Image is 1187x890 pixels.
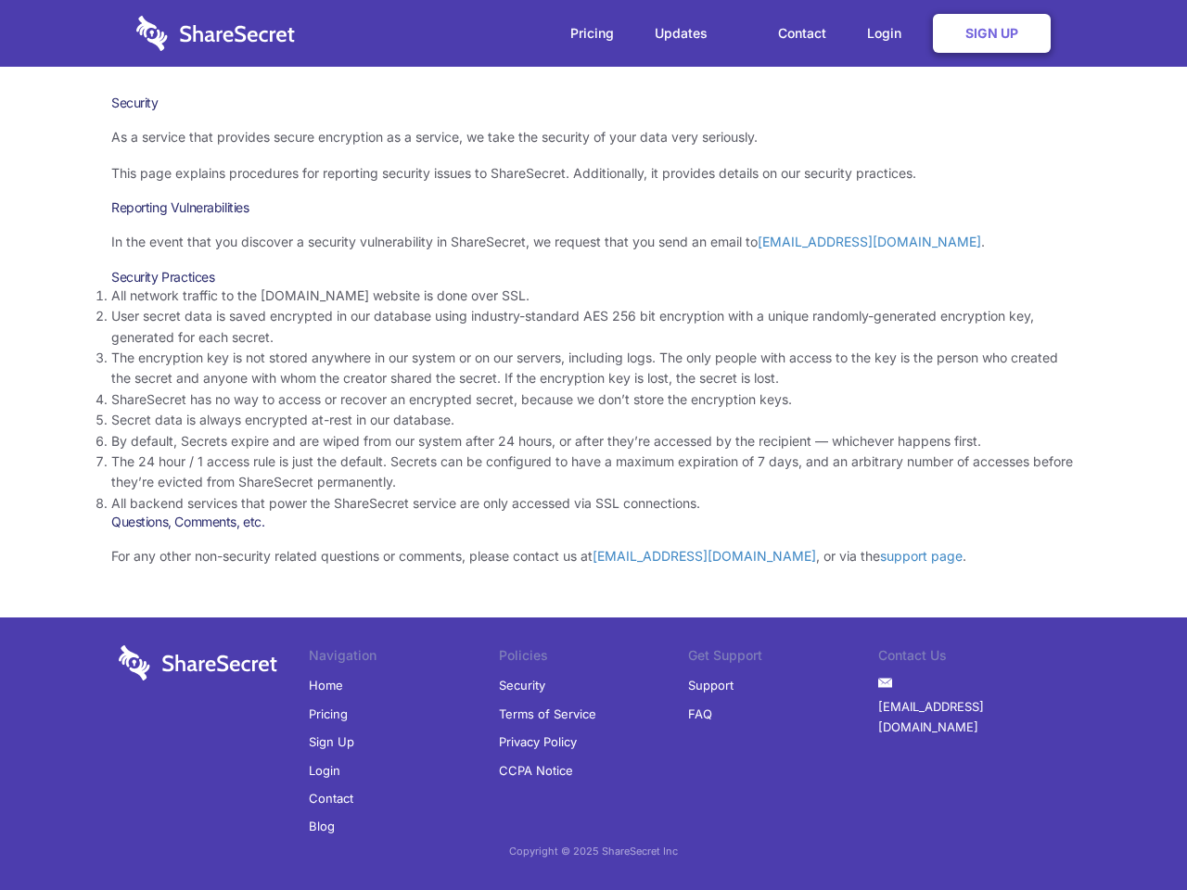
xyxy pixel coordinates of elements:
[309,784,353,812] a: Contact
[688,671,734,699] a: Support
[111,514,1076,530] h3: Questions, Comments, etc.
[111,389,1076,410] li: ShareSecret has no way to access or recover an encrypted secret, because we don’t store the encry...
[111,127,1076,147] p: As a service that provides secure encryption as a service, we take the security of your data very...
[309,671,343,699] a: Home
[111,95,1076,111] h1: Security
[309,700,348,728] a: Pricing
[880,548,963,564] a: support page
[111,163,1076,184] p: This page explains procedures for reporting security issues to ShareSecret. Additionally, it prov...
[111,232,1076,252] p: In the event that you discover a security vulnerability in ShareSecret, we request that you send ...
[878,693,1068,742] a: [EMAIL_ADDRESS][DOMAIN_NAME]
[309,728,354,756] a: Sign Up
[111,199,1076,216] h3: Reporting Vulnerabilities
[111,286,1076,306] li: All network traffic to the [DOMAIN_NAME] website is done over SSL.
[593,548,816,564] a: [EMAIL_ADDRESS][DOMAIN_NAME]
[758,234,981,249] a: [EMAIL_ADDRESS][DOMAIN_NAME]
[759,5,845,62] a: Contact
[309,756,340,784] a: Login
[309,812,335,840] a: Blog
[688,700,712,728] a: FAQ
[499,671,545,699] a: Security
[111,306,1076,348] li: User secret data is saved encrypted in our database using industry-standard AES 256 bit encryptio...
[111,348,1076,389] li: The encryption key is not stored anywhere in our system or on our servers, including logs. The on...
[499,728,577,756] a: Privacy Policy
[111,431,1076,451] li: By default, Secrets expire and are wiped from our system after 24 hours, or after they’re accesse...
[688,645,878,671] li: Get Support
[499,756,573,784] a: CCPA Notice
[878,645,1068,671] li: Contact Us
[111,546,1076,566] p: For any other non-security related questions or comments, please contact us at , or via the .
[309,645,499,671] li: Navigation
[849,5,929,62] a: Login
[499,645,689,671] li: Policies
[499,700,596,728] a: Terms of Service
[552,5,632,62] a: Pricing
[111,451,1076,493] li: The 24 hour / 1 access rule is just the default. Secrets can be configured to have a maximum expi...
[111,269,1076,286] h3: Security Practices
[119,645,277,680] img: logo-wordmark-white-trans-d4663122ce5f474addd5e946df7df03e33cb6a1c49d2221995e7729f52c070b2.svg
[136,16,295,51] img: logo-wordmark-white-trans-d4663122ce5f474addd5e946df7df03e33cb6a1c49d2221995e7729f52c070b2.svg
[933,14,1051,53] a: Sign Up
[111,410,1076,430] li: Secret data is always encrypted at-rest in our database.
[111,493,1076,514] li: All backend services that power the ShareSecret service are only accessed via SSL connections.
